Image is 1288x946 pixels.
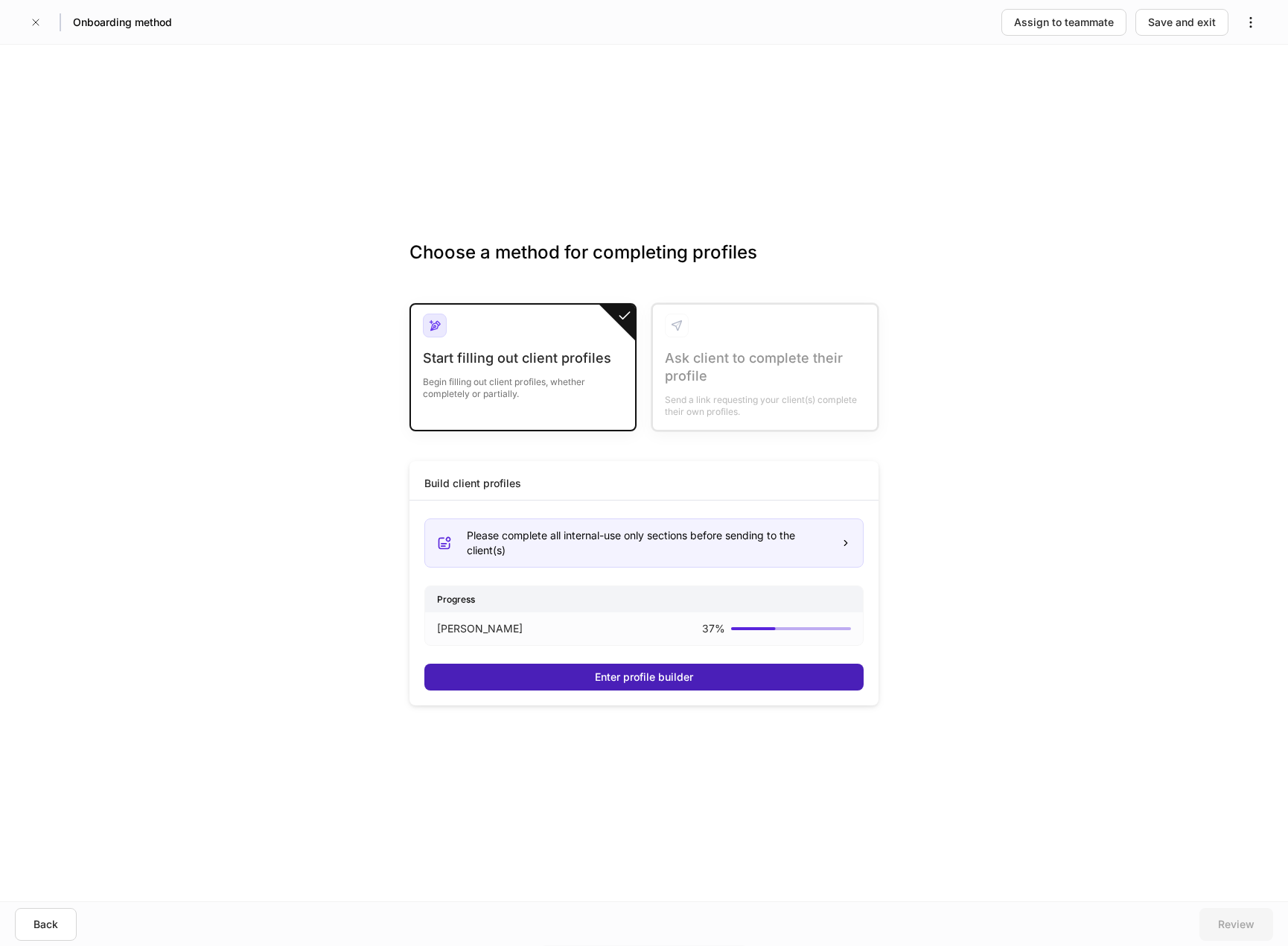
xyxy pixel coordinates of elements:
button: Save and exit [1135,9,1228,36]
div: Build client profiles [424,476,521,491]
div: Progress [425,586,863,612]
div: Save and exit [1148,15,1216,30]
div: Please complete all internal-use only sections before sending to the client(s) [467,528,829,558]
button: Back [15,908,77,941]
button: Assign to teammate [1001,9,1126,36]
div: Enter profile builder [595,670,693,685]
div: Assign to teammate [1014,15,1114,30]
div: Start filling out client profiles [423,349,623,367]
div: Begin filling out client profiles, whether completely or partially. [423,367,623,400]
p: 37 % [702,621,725,636]
button: Enter profile builder [424,664,864,691]
h3: Choose a method for completing profiles [409,241,879,288]
div: Back [34,917,58,932]
div: Review [1218,917,1254,932]
button: Review [1199,908,1273,941]
h5: Onboarding method [73,15,172,30]
p: [PERSON_NAME] [437,621,523,636]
